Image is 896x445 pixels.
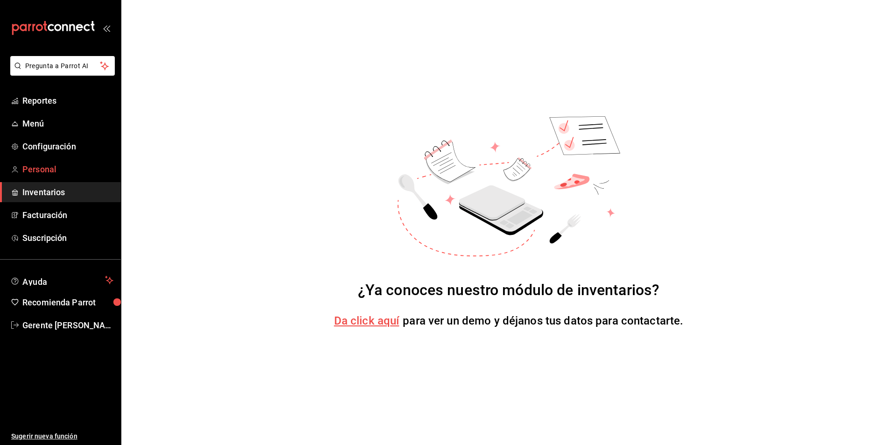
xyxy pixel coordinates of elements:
[7,68,115,78] a: Pregunta a Parrot AI
[334,314,399,327] a: Da click aquí
[11,431,113,441] span: Sugerir nueva función
[22,140,113,153] span: Configuración
[22,209,113,221] span: Facturación
[25,61,100,71] span: Pregunta a Parrot AI
[358,279,660,301] div: ¿Ya conoces nuestro módulo de inventarios?
[22,186,113,198] span: Inventarios
[403,314,683,327] span: para ver un demo y déjanos tus datos para contactarte.
[22,163,113,176] span: Personal
[22,117,113,130] span: Menú
[22,94,113,107] span: Reportes
[22,232,113,244] span: Suscripción
[22,275,101,286] span: Ayuda
[103,24,110,32] button: open_drawer_menu
[22,296,113,309] span: Recomienda Parrot
[10,56,115,76] button: Pregunta a Parrot AI
[22,319,113,332] span: Gerente [PERSON_NAME]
